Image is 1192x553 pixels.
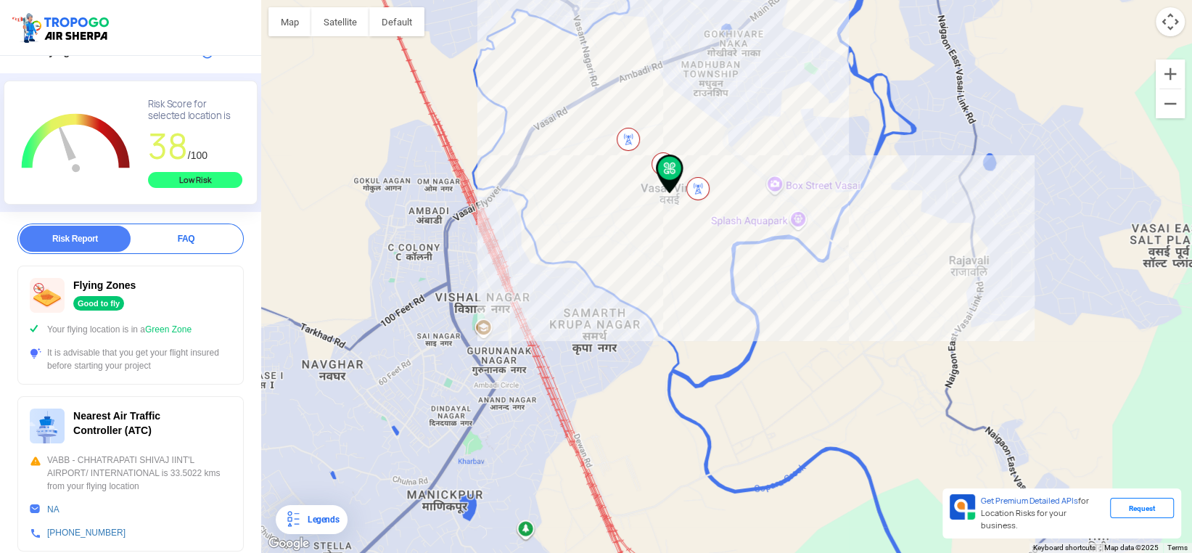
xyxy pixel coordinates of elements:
button: Show street map [268,7,311,36]
div: It is advisable that you get your flight insured before starting your project [30,346,231,372]
span: Get Premium Detailed APIs [981,496,1078,506]
div: Legends [302,511,339,528]
div: Good to fly [73,296,124,311]
div: Your flying location is in a [30,323,231,336]
span: Map data ©2025 [1104,544,1159,552]
div: Low Risk [148,172,242,188]
div: for Location Risks for your business. [975,494,1110,533]
span: 38 [148,123,188,169]
img: Google [265,534,313,553]
span: Green Zone [145,324,192,335]
a: Terms [1167,544,1188,552]
div: VABB - CHHATRAPATI SHIVAJ IINT'L AIRPORT/ INTERNATIONAL is 33.5022 kms from your flying location [30,454,231,493]
button: Map camera controls [1156,7,1185,36]
div: Request [1110,498,1174,518]
div: Risk Score for selected location is [148,99,242,122]
img: ic_nofly.svg [30,278,65,313]
a: NA [47,504,59,515]
g: Chart [15,99,137,189]
a: Open this area in Google Maps (opens a new window) [265,534,313,553]
img: Premium APIs [950,494,975,520]
a: [PHONE_NUMBER] [47,528,126,538]
img: Legends [284,511,302,528]
div: FAQ [131,226,242,252]
div: Risk Report [20,226,131,252]
button: Zoom out [1156,89,1185,118]
span: /100 [188,149,207,161]
span: Nearest Air Traffic Controller (ATC) [73,410,160,436]
button: Show satellite imagery [311,7,369,36]
button: Zoom in [1156,60,1185,89]
span: Flying Zones [73,279,136,291]
img: ic_tgdronemaps.svg [11,11,114,44]
img: ic_atc.svg [30,409,65,443]
button: Keyboard shortcuts [1033,543,1096,553]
